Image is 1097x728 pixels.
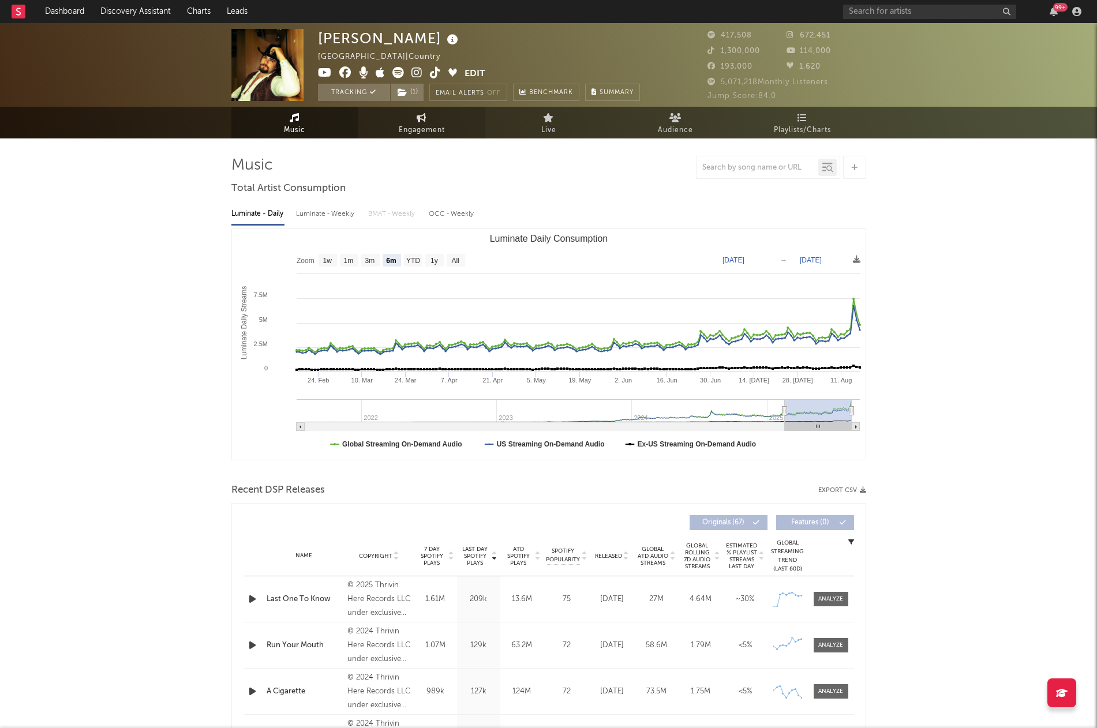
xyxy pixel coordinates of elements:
[546,594,587,605] div: 75
[365,257,375,265] text: 3m
[1050,7,1058,16] button: 99+
[682,542,713,570] span: Global Rolling 7D Audio Streams
[297,257,315,265] text: Zoom
[787,47,831,55] span: 114,000
[612,107,739,138] a: Audience
[267,594,342,605] a: Last One To Know
[347,579,410,620] div: © 2025 Thrivin Here Records LLC under exclusive license to Warner Music Nashville
[637,546,669,566] span: Global ATD Audio Streams
[359,553,392,560] span: Copyright
[347,671,410,712] div: © 2024 Thrivin Here Records LLC under exclusive license to Warner Music Nashville
[726,542,758,570] span: Estimated % Playlist Streams Last Day
[658,123,693,137] span: Audience
[784,519,837,526] span: Features ( 0 )
[546,547,580,564] span: Spotify Popularity
[440,377,457,384] text: 7. Apr
[358,107,485,138] a: Engagement
[568,377,591,384] text: 19. May
[323,257,332,265] text: 1w
[830,377,851,384] text: 11. Aug
[231,483,325,497] span: Recent DSP Releases
[496,440,604,448] text: US Streaming On-Demand Audio
[386,257,396,265] text: 6m
[465,67,485,81] button: Edit
[843,5,1016,19] input: Search for artists
[707,32,752,39] span: 417,508
[417,594,454,605] div: 1.61M
[593,686,631,697] div: [DATE]
[259,316,267,323] text: 5M
[787,63,821,70] span: 1,620
[284,123,305,137] span: Music
[231,107,358,138] a: Music
[585,84,640,101] button: Summary
[707,63,752,70] span: 193,000
[546,686,587,697] div: 72
[818,487,866,494] button: Export CSV
[776,515,854,530] button: Features(0)
[682,640,720,651] div: 1.79M
[656,377,677,384] text: 16. Jun
[460,594,497,605] div: 209k
[637,686,676,697] div: 73.5M
[487,90,501,96] em: Off
[739,107,866,138] a: Playlists/Charts
[485,107,612,138] a: Live
[503,640,541,651] div: 63.2M
[787,32,830,39] span: 672,451
[690,515,767,530] button: Originals(67)
[460,640,497,651] div: 129k
[343,257,353,265] text: 1m
[593,594,631,605] div: [DATE]
[390,84,424,101] span: ( 1 )
[697,519,750,526] span: Originals ( 67 )
[1053,3,1068,12] div: 99 +
[318,29,461,48] div: [PERSON_NAME]
[637,440,756,448] text: Ex-US Streaming On-Demand Audio
[637,640,676,651] div: 58.6M
[726,594,765,605] div: ~ 30 %
[546,640,587,651] div: 72
[513,84,579,101] a: Benchmark
[342,440,462,448] text: Global Streaming On-Demand Audio
[800,256,822,264] text: [DATE]
[595,553,622,560] span: Released
[253,291,267,298] text: 7.5M
[526,377,546,384] text: 5. May
[593,640,631,651] div: [DATE]
[739,377,769,384] text: 14. [DATE]
[351,377,373,384] text: 10. Mar
[308,377,329,384] text: 24. Feb
[318,84,390,101] button: Tracking
[707,47,760,55] span: 1,300,000
[460,546,491,566] span: Last Day Spotify Plays
[267,686,342,697] a: A Cigarette
[489,234,608,243] text: Luminate Daily Consumption
[503,594,541,605] div: 13.6M
[417,640,454,651] div: 1.07M
[707,92,776,100] span: Jump Score: 84.0
[296,204,357,224] div: Luminate - Weekly
[347,625,410,666] div: © 2024 Thrivin Here Records LLC under exclusive license to Warner Music Nashville
[722,256,744,264] text: [DATE]
[682,686,720,697] div: 1.75M
[541,123,556,137] span: Live
[637,594,676,605] div: 27M
[318,50,454,64] div: [GEOGRAPHIC_DATA] | Country
[707,78,828,86] span: 5,071,218 Monthly Listeners
[232,229,866,460] svg: Luminate Daily Consumption
[770,539,805,573] div: Global Streaming Trend (Last 60D)
[391,84,424,101] button: (1)
[417,686,454,697] div: 989k
[615,377,632,384] text: 2. Jun
[253,340,267,347] text: 2.5M
[417,546,447,566] span: 7 Day Spotify Plays
[406,257,420,265] text: YTD
[231,204,284,224] div: Luminate - Daily
[726,686,765,697] div: <5%
[267,640,342,651] a: Run Your Mouth
[780,256,787,264] text: →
